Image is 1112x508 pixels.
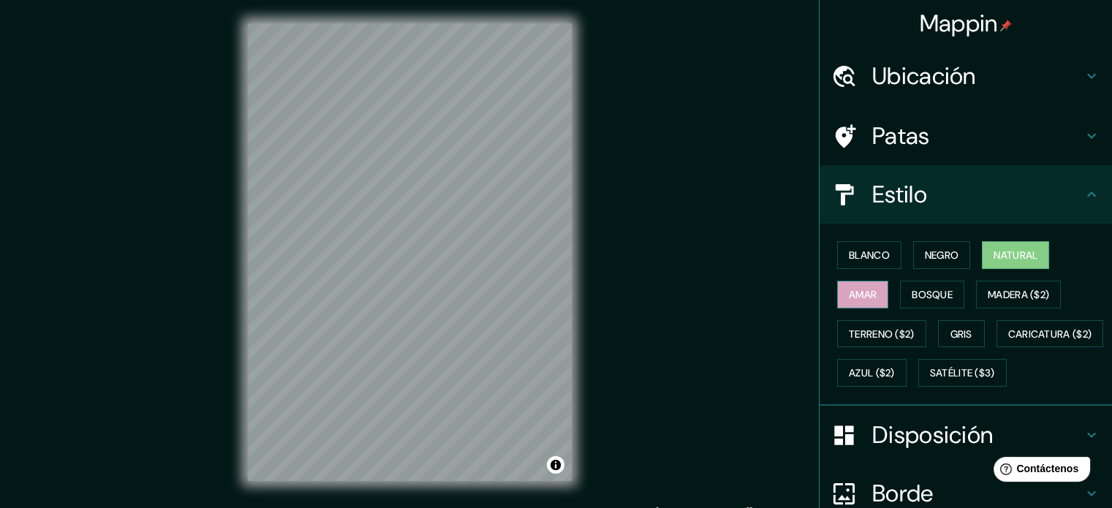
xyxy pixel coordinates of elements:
font: Bosque [912,288,953,301]
font: Gris [950,327,972,341]
button: Bosque [900,281,964,308]
canvas: Mapa [248,23,572,481]
button: Natural [982,241,1049,269]
font: Ubicación [872,61,976,91]
font: Disposición [872,420,993,450]
button: Amar [837,281,888,308]
font: Negro [925,249,959,262]
button: Negro [913,241,971,269]
font: Estilo [872,179,927,210]
button: Satélite ($3) [918,359,1007,387]
img: pin-icon.png [1000,20,1012,31]
button: Gris [938,320,985,348]
font: Satélite ($3) [930,367,995,380]
font: Amar [849,288,877,301]
font: Terreno ($2) [849,327,915,341]
font: Azul ($2) [849,367,895,380]
div: Patas [820,107,1112,165]
button: Madera ($2) [976,281,1061,308]
button: Azul ($2) [837,359,907,387]
font: Natural [994,249,1037,262]
font: Madera ($2) [988,288,1049,301]
div: Disposición [820,406,1112,464]
div: Estilo [820,165,1112,224]
button: Blanco [837,241,901,269]
font: Mappin [920,8,998,39]
button: Terreno ($2) [837,320,926,348]
div: Ubicación [820,47,1112,105]
font: Patas [872,121,930,151]
button: Activar o desactivar atribución [547,456,564,474]
button: Caricatura ($2) [996,320,1104,348]
font: Blanco [849,249,890,262]
font: Caricatura ($2) [1008,327,1092,341]
iframe: Lanzador de widgets de ayuda [982,451,1096,492]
